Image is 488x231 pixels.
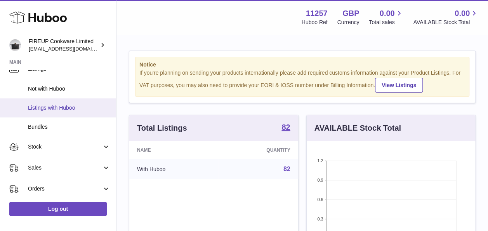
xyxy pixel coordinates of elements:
[28,164,102,171] span: Sales
[342,8,359,19] strong: GBP
[28,123,110,131] span: Bundles
[317,217,323,221] text: 0.3
[317,178,323,182] text: 0.9
[375,78,423,93] a: View Listings
[317,197,323,202] text: 0.6
[337,19,359,26] div: Currency
[137,123,187,133] h3: Total Listings
[281,123,290,133] a: 82
[9,202,107,216] a: Log out
[139,69,465,93] div: If you're planning on sending your products internationally please add required customs informati...
[9,39,21,51] img: internalAdmin-11257@internal.huboo.com
[413,19,479,26] span: AVAILABLE Stock Total
[139,61,465,68] strong: Notice
[317,158,323,163] text: 1.2
[28,85,110,93] span: Not with Huboo
[28,185,102,192] span: Orders
[314,123,401,133] h3: AVAILABLE Stock Total
[369,8,403,26] a: 0.00 Total sales
[28,143,102,150] span: Stock
[380,8,395,19] span: 0.00
[413,8,479,26] a: 0.00 AVAILABLE Stock Total
[129,141,218,159] th: Name
[283,166,290,172] a: 82
[455,8,470,19] span: 0.00
[29,45,114,52] span: [EMAIL_ADDRESS][DOMAIN_NAME]
[369,19,403,26] span: Total sales
[218,141,298,159] th: Quantity
[281,123,290,131] strong: 82
[129,159,218,179] td: With Huboo
[29,38,99,52] div: FIREUP Cookware Limited
[306,8,328,19] strong: 11257
[302,19,328,26] div: Huboo Ref
[28,104,110,112] span: Listings with Huboo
